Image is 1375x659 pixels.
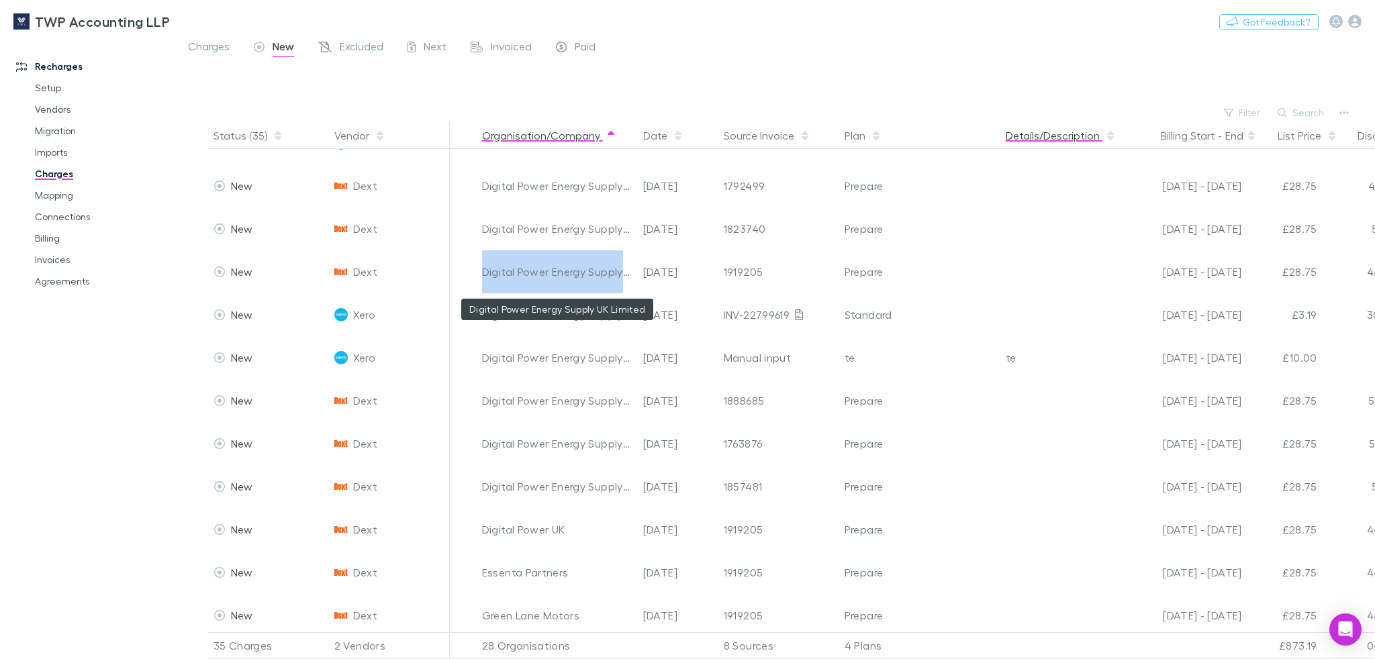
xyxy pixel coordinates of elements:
[1242,164,1323,207] div: £28.75
[334,308,348,321] img: Xero's Logo
[477,632,638,659] div: 28 Organisations
[1127,250,1242,293] div: [DATE] - [DATE]
[21,142,183,163] a: Imports
[334,179,348,193] img: Dext's Logo
[231,566,253,578] span: New
[1242,293,1323,336] div: £3.19
[724,293,834,336] div: INV-22799619
[1278,122,1337,149] button: List Price
[638,551,718,594] div: [DATE]
[21,249,183,270] a: Invoices
[845,336,995,379] div: te
[724,250,834,293] div: 1919205
[482,164,632,207] div: Digital Power Energy Supply UK Limited
[482,250,632,293] div: Digital Power Energy Supply UK Limited
[231,308,253,321] span: New
[1242,336,1323,379] div: £10.00
[1127,508,1242,551] div: [DATE] - [DATE]
[845,379,995,422] div: Prepare
[482,465,632,508] div: Digital Power Energy Supply UK Limited
[21,206,183,227] a: Connections
[353,293,375,336] span: Xero
[21,227,183,249] a: Billing
[1242,379,1323,422] div: £28.75
[1242,632,1323,659] div: £873.19
[845,422,995,465] div: Prepare
[638,164,718,207] div: [DATE]
[638,250,718,293] div: [DATE]
[718,632,839,659] div: 8 Sources
[231,179,253,192] span: New
[231,480,253,493] span: New
[21,270,183,292] a: Agreements
[353,164,377,207] span: Dext
[845,594,995,637] div: Prepare
[724,336,834,379] div: Manual input
[724,379,834,422] div: 1888685
[273,40,294,57] span: New
[208,632,329,659] div: 35 Charges
[231,351,253,364] span: New
[845,122,882,149] button: Plan
[724,594,834,637] div: 1919205
[482,207,632,250] div: Digital Power Energy Supply UK Limited
[334,122,385,149] button: Vendor
[1242,422,1323,465] div: £28.75
[482,336,632,379] div: Digital Power Energy Supply UK Limited
[724,207,834,250] div: 1823740
[334,480,348,493] img: Dext's Logo
[231,265,253,278] span: New
[5,5,178,38] a: TWP Accounting LLP
[188,40,230,57] span: Charges
[231,136,253,149] span: New
[231,609,253,621] span: New
[1127,551,1242,594] div: [DATE] - [DATE]
[839,632,1000,659] div: 4 Plans
[638,379,718,422] div: [DATE]
[724,422,834,465] div: 1763876
[21,120,183,142] a: Migration
[482,551,632,594] div: Essenta Partners
[35,13,170,30] h3: TWP Accounting LLP
[638,207,718,250] div: [DATE]
[1127,594,1242,637] div: [DATE] - [DATE]
[845,250,995,293] div: Prepare
[1127,207,1242,250] div: [DATE] - [DATE]
[1329,613,1362,646] div: Open Intercom Messenger
[1219,14,1319,30] button: Got Feedback?
[1127,422,1242,465] div: [DATE] - [DATE]
[482,508,632,551] div: Digital Power UK
[21,77,183,99] a: Setup
[353,422,377,465] span: Dext
[1006,122,1116,149] button: Details/Description
[1242,207,1323,250] div: £28.75
[353,465,377,508] span: Dext
[340,40,383,57] span: Excluded
[638,293,718,336] div: [DATE]
[482,594,632,637] div: Green Lane Motors
[334,351,348,364] img: Xero's Logo
[1127,164,1242,207] div: [DATE] - [DATE]
[424,40,446,57] span: Next
[482,422,632,465] div: Digital Power Energy Supply UK Limited
[1271,105,1332,121] button: Search
[1006,336,1116,379] div: te
[1217,105,1268,121] button: Filter
[1242,465,1323,508] div: £28.75
[1127,379,1242,422] div: [DATE] - [DATE]
[575,40,596,57] span: Paid
[638,594,718,637] div: [DATE]
[353,207,377,250] span: Dext
[334,222,348,236] img: Dext's Logo
[353,379,377,422] span: Dext
[1161,122,1215,149] button: Billing Start
[638,422,718,465] div: [DATE]
[21,99,183,120] a: Vendors
[1127,336,1242,379] div: [DATE] - [DATE]
[638,465,718,508] div: [DATE]
[724,508,834,551] div: 1919205
[334,523,348,536] img: Dext's Logo
[724,551,834,594] div: 1919205
[1242,508,1323,551] div: £28.75
[334,566,348,579] img: Dext's Logo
